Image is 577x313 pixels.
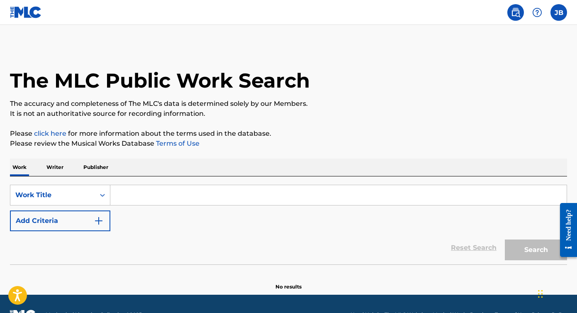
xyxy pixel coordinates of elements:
iframe: Resource Center [554,197,577,264]
p: Writer [44,159,66,176]
button: Add Criteria [10,210,110,231]
p: The accuracy and completeness of The MLC's data is determined solely by our Members. [10,99,567,109]
iframe: Chat Widget [536,273,577,313]
img: search [511,7,521,17]
a: Public Search [507,4,524,21]
img: MLC Logo [10,6,42,18]
img: help [532,7,542,17]
a: click here [34,130,66,137]
p: No results [275,273,302,291]
p: Publisher [81,159,111,176]
p: Please review the Musical Works Database [10,139,567,149]
p: It is not an authoritative source for recording information. [10,109,567,119]
h1: The MLC Public Work Search [10,68,310,93]
form: Search Form [10,185,567,264]
div: Drag [538,281,543,306]
div: Help [529,4,545,21]
p: Please for more information about the terms used in the database. [10,129,567,139]
div: User Menu [550,4,567,21]
img: 9d2ae6d4665cec9f34b9.svg [94,216,104,226]
a: Terms of Use [154,139,200,147]
p: Work [10,159,29,176]
div: Work Title [15,190,90,200]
